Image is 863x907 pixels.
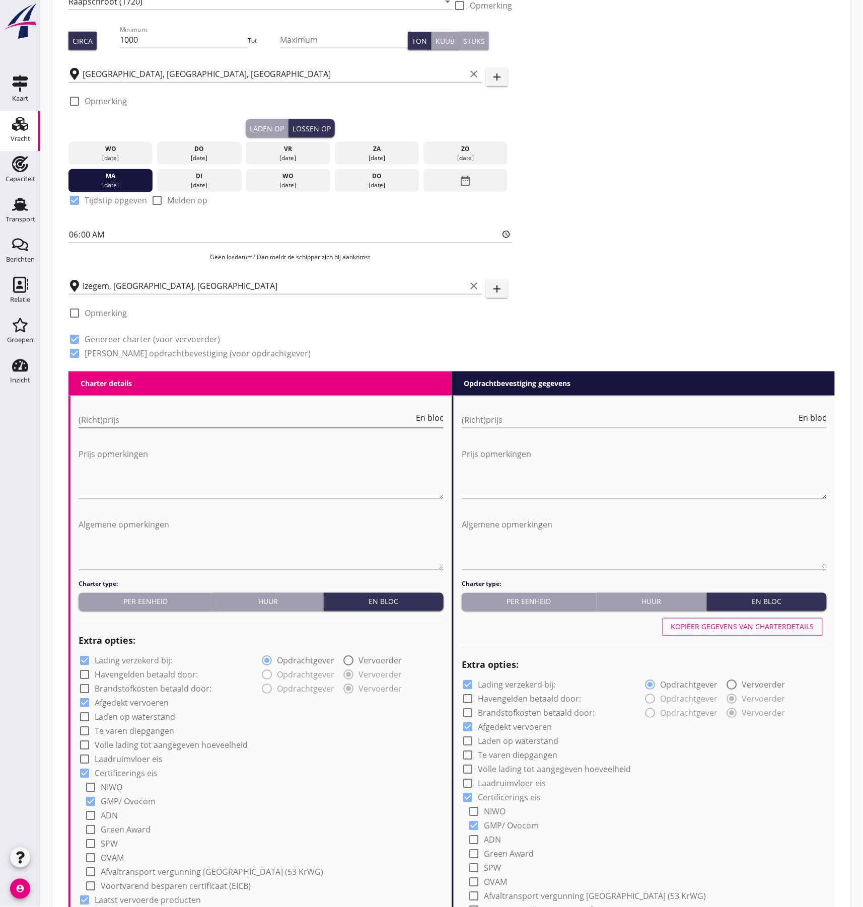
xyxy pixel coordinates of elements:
[68,32,97,50] button: Circa
[463,36,485,46] div: Stuks
[460,172,472,190] i: date_range
[73,36,93,46] div: Circa
[484,877,507,887] label: OVAM
[120,32,248,48] input: Minimum
[79,634,444,648] h2: Extra opties:
[250,123,284,134] div: Laden op
[79,517,444,570] textarea: Algemene opmerkingen
[671,622,814,632] div: Kopiëer gegevens van charterdetails
[71,144,151,154] div: wo
[101,867,323,877] label: Afvaltransport vergunning [GEOGRAPHIC_DATA] (53 KrWG)
[277,656,335,666] label: Opdrachtgever
[436,36,455,46] div: Kuub
[484,821,539,831] label: GMP/ Ovocom
[79,580,444,589] h4: Charter type:
[83,66,466,82] input: Laadplaats
[478,680,555,690] label: Lading verzekerd bij:
[7,337,33,343] div: Groepen
[462,580,827,589] h4: Charter type:
[337,144,416,154] div: za
[101,853,124,863] label: OVAM
[491,283,503,295] i: add
[10,296,30,303] div: Relatie
[337,154,416,163] div: [DATE]
[462,412,797,428] input: (Richt)prijs
[95,895,201,905] label: Laatst vervoerde producten
[101,839,118,849] label: SPW
[459,32,489,50] button: Stuks
[484,807,506,817] label: NIWO
[462,658,827,672] h2: Extra opties:
[95,670,198,680] label: Havengelden betaald door:
[484,835,501,845] label: ADN
[160,144,239,154] div: do
[337,172,416,181] div: do
[478,722,552,732] label: Afgedekt vervoeren
[85,348,311,358] label: [PERSON_NAME] opdrachtbevestiging (voor opdrachtgever)
[597,593,707,611] button: Huur
[160,154,239,163] div: [DATE]
[95,712,175,722] label: Laden op waterstand
[248,36,280,45] div: Tot
[71,172,151,181] div: ma
[742,680,785,690] label: Vervoerder
[2,3,38,40] img: logo-small.a267ee39.svg
[11,135,30,142] div: Vracht
[85,195,147,205] label: Tijdstip opgeven
[95,698,169,708] label: Afgedekt vervoeren
[293,123,331,134] div: Lossen op
[468,280,480,292] i: clear
[478,779,546,789] label: Laadruimvloer eis
[799,414,827,422] span: En bloc
[478,708,595,718] label: Brandstofkosten betaald door:
[101,881,251,891] label: Voortvarend besparen certificaat (EICB)
[289,119,335,137] button: Lossen op
[95,684,211,694] label: Brandstofkosten betaald door:
[470,1,512,11] label: Opmerking
[12,95,28,102] div: Kaart
[426,144,506,154] div: zo
[462,517,827,570] textarea: Algemene opmerkingen
[95,740,248,750] label: Volle lading tot aangegeven hoeveelheid
[462,446,827,499] textarea: Prijs opmerkingen
[85,308,127,318] label: Opmerking
[466,596,592,607] div: Per eenheid
[478,694,581,704] label: Havengelden betaald door:
[248,144,328,154] div: vr
[95,656,172,666] label: Lading verzekerd bij:
[85,334,220,344] label: Genereer charter (voor vervoerder)
[462,593,597,611] button: Per eenheid
[412,36,427,46] div: Ton
[6,176,35,182] div: Capaciteit
[218,596,319,607] div: Huur
[711,596,823,607] div: En bloc
[248,172,328,181] div: wo
[337,181,416,190] div: [DATE]
[248,154,328,163] div: [DATE]
[478,793,541,803] label: Certificerings eis
[79,593,213,611] button: Per eenheid
[491,71,503,83] i: add
[95,769,158,779] label: Certificerings eis
[95,726,174,736] label: Te varen diepgangen
[707,593,827,611] button: En bloc
[484,863,501,873] label: SPW
[167,195,207,205] label: Melden op
[426,154,506,163] div: [DATE]
[359,656,402,666] label: Vervoerder
[83,596,209,607] div: Per eenheid
[478,750,557,761] label: Te varen diepgangen
[478,736,558,746] label: Laden op waterstand
[663,618,823,636] button: Kopiëer gegevens van charterdetails
[248,181,328,190] div: [DATE]
[71,154,151,163] div: [DATE]
[101,811,118,821] label: ADN
[79,412,414,428] input: (Richt)prijs
[83,278,466,294] input: Losplaats
[101,825,151,835] label: Green Award
[601,596,702,607] div: Huur
[280,32,408,48] input: Maximum
[661,680,718,690] label: Opdrachtgever
[408,32,432,50] button: Ton
[246,119,289,137] button: Laden op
